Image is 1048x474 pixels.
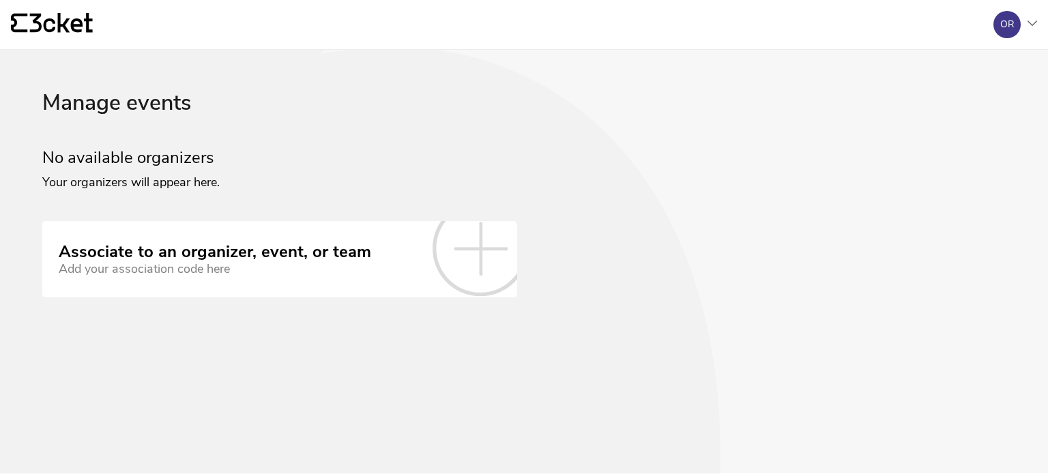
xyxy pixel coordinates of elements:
p: Your organizers will appear here. [42,167,1006,190]
a: Associate to an organizer, event, or team Add your association code here [42,221,517,297]
div: Associate to an organizer, event, or team [59,243,371,262]
div: Manage events [42,91,1006,149]
h2: No available organizers [42,149,1006,168]
div: Add your association code here [59,262,371,276]
a: {' '} [11,13,93,36]
div: OR [1000,19,1015,30]
g: {' '} [11,14,27,33]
